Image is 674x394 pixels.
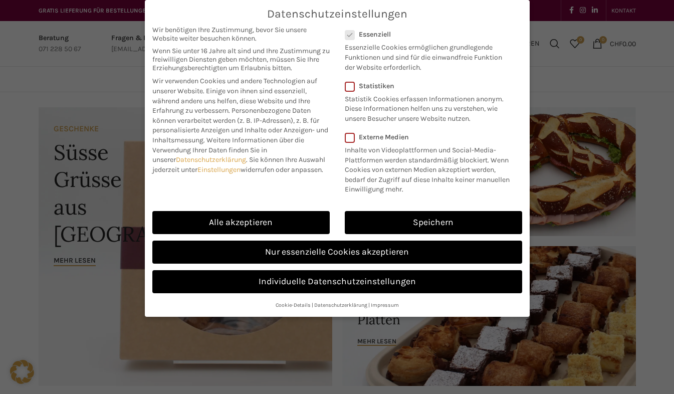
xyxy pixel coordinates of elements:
[345,30,509,39] label: Essenziell
[152,155,325,174] span: Sie können Ihre Auswahl jederzeit unter widerrufen oder anpassen.
[345,141,516,194] p: Inhalte von Videoplattformen und Social-Media-Plattformen werden standardmäßig blockiert. Wenn Co...
[345,82,509,90] label: Statistiken
[152,136,304,164] span: Weitere Informationen über die Verwendung Ihrer Daten finden Sie in unserer .
[345,211,522,234] a: Speichern
[176,155,246,164] a: Datenschutzerklärung
[345,133,516,141] label: Externe Medien
[152,211,330,234] a: Alle akzeptieren
[152,270,522,293] a: Individuelle Datenschutzeinstellungen
[345,90,509,124] p: Statistik Cookies erfassen Informationen anonym. Diese Informationen helfen uns zu verstehen, wie...
[314,302,367,308] a: Datenschutzerklärung
[371,302,399,308] a: Impressum
[276,302,311,308] a: Cookie-Details
[152,47,330,72] span: Wenn Sie unter 16 Jahre alt sind und Ihre Zustimmung zu freiwilligen Diensten geben möchten, müss...
[152,241,522,264] a: Nur essenzielle Cookies akzeptieren
[152,106,328,144] span: Personenbezogene Daten können verarbeitet werden (z. B. IP-Adressen), z. B. für personalisierte A...
[267,8,407,21] span: Datenschutzeinstellungen
[197,165,241,174] a: Einstellungen
[152,26,330,43] span: Wir benötigen Ihre Zustimmung, bevor Sie unsere Website weiter besuchen können.
[345,39,509,72] p: Essenzielle Cookies ermöglichen grundlegende Funktionen und sind für die einwandfreie Funktion de...
[152,77,317,115] span: Wir verwenden Cookies und andere Technologien auf unserer Website. Einige von ihnen sind essenzie...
